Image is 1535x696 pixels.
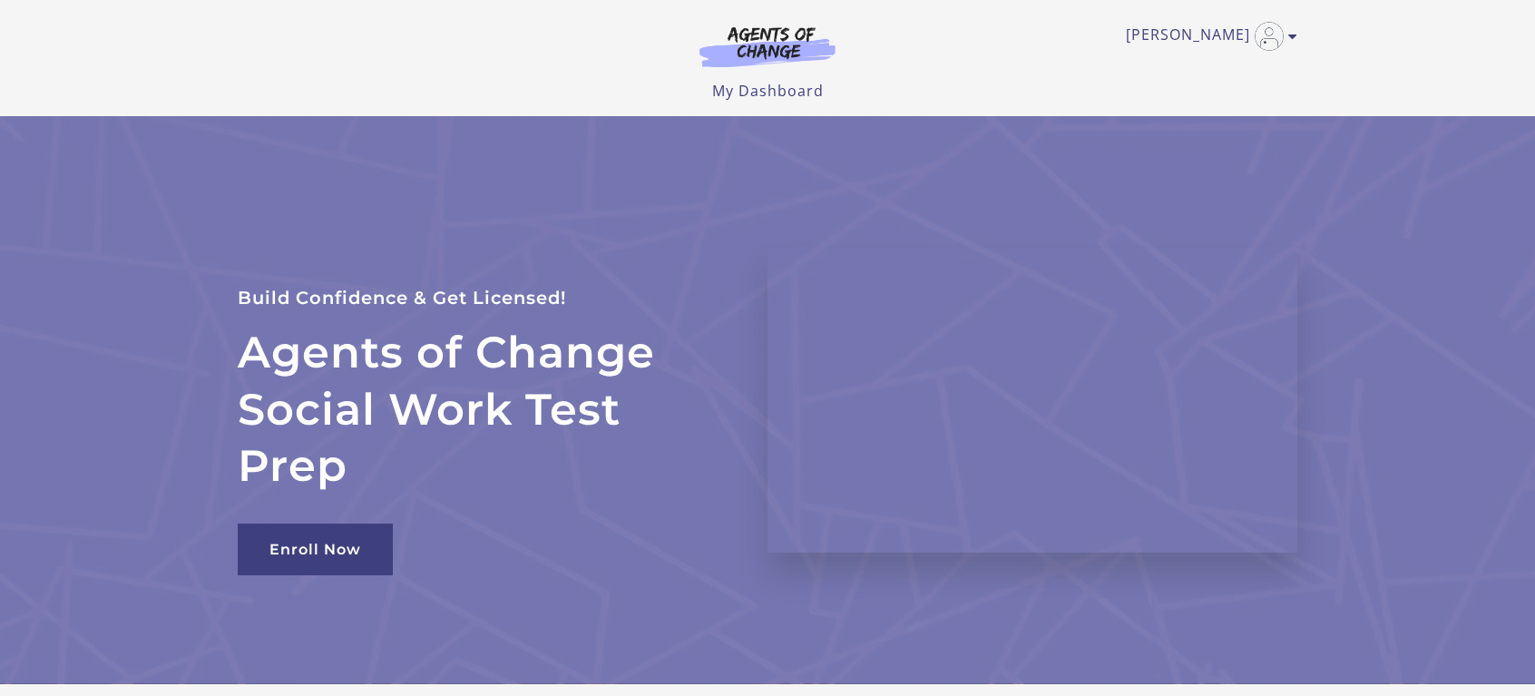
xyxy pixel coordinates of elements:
[238,283,724,313] p: Build Confidence & Get Licensed!
[238,324,724,494] h2: Agents of Change Social Work Test Prep
[680,25,855,67] img: Agents of Change Logo
[1126,22,1288,51] a: Toggle menu
[238,524,393,575] a: Enroll Now
[712,81,824,101] a: My Dashboard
